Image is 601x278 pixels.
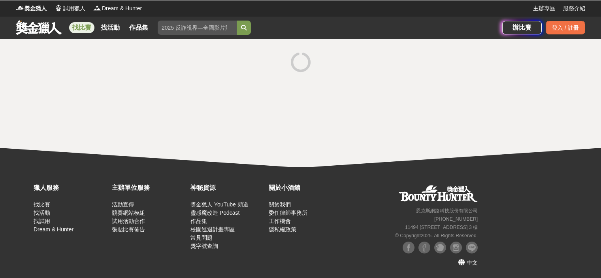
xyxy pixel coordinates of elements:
[190,201,249,208] a: 獎金獵人 YouTube 頻道
[34,201,50,208] a: 找比賽
[16,4,24,12] img: Logo
[269,210,307,216] a: 委任律師事務所
[69,22,94,33] a: 找比賽
[190,210,239,216] a: 靈感魔改造 Podcast
[434,242,446,253] img: Plurk
[112,226,145,233] a: 張貼比賽佈告
[563,4,585,13] a: 服務介紹
[190,218,207,224] a: 作品集
[158,21,237,35] input: 2025 反詐視界—全國影片競賽
[403,242,414,253] img: Facebook
[55,4,62,12] img: Logo
[533,4,555,13] a: 主辦專區
[34,210,50,216] a: 找活動
[55,4,85,13] a: Logo試用獵人
[190,243,218,249] a: 獎字號查詢
[466,242,478,253] img: LINE
[418,242,430,253] img: Facebook
[112,183,186,193] div: 主辦單位服務
[467,259,478,266] span: 中文
[416,208,478,214] small: 恩克斯網路科技股份有限公司
[34,218,50,224] a: 找試用
[93,4,142,13] a: LogoDream & Hunter
[405,225,478,230] small: 11494 [STREET_ADDRESS] 3 樓
[24,4,47,13] span: 獎金獵人
[269,226,296,233] a: 隱私權政策
[434,216,478,222] small: [PHONE_NUMBER]
[190,235,213,241] a: 常見問題
[34,226,73,233] a: Dream & Hunter
[112,218,145,224] a: 試用活動合作
[502,21,542,34] a: 辦比賽
[450,242,462,253] img: Instagram
[102,4,142,13] span: Dream & Hunter
[269,183,343,193] div: 關於小酒館
[63,4,85,13] span: 試用獵人
[112,201,134,208] a: 活動宣傳
[112,210,145,216] a: 競賽網站模組
[190,183,265,193] div: 神秘資源
[269,218,291,224] a: 工作機會
[546,21,585,34] div: 登入 / 註冊
[16,4,47,13] a: Logo獎金獵人
[34,183,108,193] div: 獵人服務
[93,4,101,12] img: Logo
[395,233,478,238] small: © Copyright 2025 . All Rights Reserved.
[269,201,291,208] a: 關於我們
[126,22,151,33] a: 作品集
[98,22,123,33] a: 找活動
[190,226,235,233] a: 校園巡迴計畫專區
